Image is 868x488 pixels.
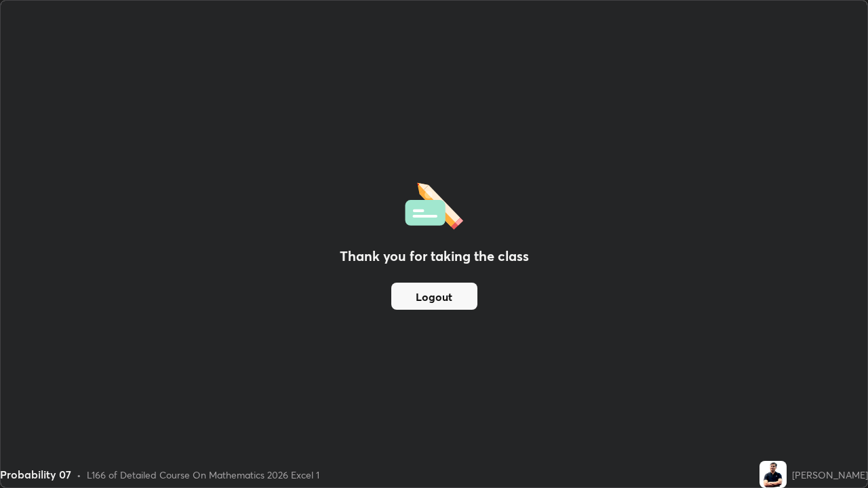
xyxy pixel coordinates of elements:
[340,246,529,266] h2: Thank you for taking the class
[792,468,868,482] div: [PERSON_NAME]
[759,461,787,488] img: 988431c348cc4fbe81a6401cf86f26e4.jpg
[87,468,319,482] div: L166 of Detailed Course On Mathematics 2026 Excel 1
[391,283,477,310] button: Logout
[77,468,81,482] div: •
[405,178,463,230] img: offlineFeedback.1438e8b3.svg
